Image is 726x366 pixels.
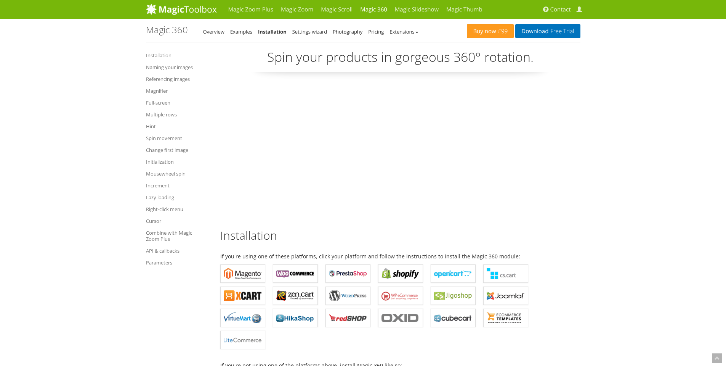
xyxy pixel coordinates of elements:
a: Examples [230,28,252,35]
a: Magic 360 for Jigoshop [431,287,476,305]
a: Referencing images [146,74,209,84]
a: Initialization [146,157,209,166]
b: Magic 360 for Shopify [381,268,420,279]
h2: Installation [220,229,580,244]
b: Magic 360 for Zen Cart [276,290,314,302]
a: Magic 360 for CubeCart [431,309,476,327]
a: Photography [333,28,362,35]
a: Magic 360 for WooCommerce [273,264,318,283]
p: If you're using one of these platforms, click your platform and follow the instructions to instal... [220,252,580,261]
span: £99 [496,28,508,34]
a: Naming your images [146,63,209,72]
b: Magic 360 for WP e-Commerce [381,290,420,302]
b: Magic 360 for OXID [381,312,420,324]
span: Free Trial [548,28,574,34]
a: Right-click menu [146,205,209,214]
a: Installation [258,28,287,35]
a: Cursor [146,216,209,226]
a: Magic 360 for VirtueMart [220,309,265,327]
b: Magic 360 for OpenCart [434,268,472,279]
b: Magic 360 for CubeCart [434,312,472,324]
b: Magic 360 for ecommerce Templates [487,312,525,324]
a: Magic 360 for OpenCart [431,264,476,283]
b: Magic 360 for VirtueMart [224,312,262,324]
b: Magic 360 for CS-Cart [487,268,525,279]
a: Installation [146,51,209,60]
b: Magic 360 for LiteCommerce [224,334,262,346]
b: Magic 360 for PrestaShop [329,268,367,279]
b: Magic 360 for HikaShop [276,312,314,324]
a: Magic 360 for CS-Cart [483,264,528,283]
a: Magic 360 for WP e-Commerce [378,287,423,305]
span: Contact [550,6,571,13]
a: Magnifier [146,86,209,95]
a: Magic 360 for LiteCommerce [220,331,265,349]
a: Magic 360 for WordPress [325,287,370,305]
a: Hint [146,122,209,131]
a: Parameters [146,258,209,267]
b: Magic 360 for WooCommerce [276,268,314,279]
b: Magic 360 for Joomla [487,290,525,302]
a: Buy now£99 [467,24,514,38]
a: Magic 360 for OXID [378,309,423,327]
p: Spin your products in gorgeous 360° rotation. [220,48,580,72]
a: API & callbacks [146,246,209,255]
a: Magic 360 for X-Cart [220,287,265,305]
a: Magic 360 for HikaShop [273,309,318,327]
a: Mousewheel spin [146,169,209,178]
a: Combine with Magic Zoom Plus [146,228,209,243]
b: Magic 360 for WordPress [329,290,367,302]
a: Magic 360 for PrestaShop [325,264,370,283]
a: Overview [203,28,224,35]
h1: Magic 360 [146,25,188,35]
a: Multiple rows [146,110,209,119]
b: Magic 360 for Jigoshop [434,290,472,302]
img: MagicToolbox.com - Image tools for your website [146,3,217,15]
a: Magic 360 for ecommerce Templates [483,309,528,327]
a: Magic 360 for Zen Cart [273,287,318,305]
a: Full-screen [146,98,209,107]
a: Settings wizard [292,28,327,35]
a: Magic 360 for redSHOP [325,309,370,327]
a: Magic 360 for Magento [220,264,265,283]
b: Magic 360 for redSHOP [329,312,367,324]
a: Magic 360 for Shopify [378,264,423,283]
a: Increment [146,181,209,190]
a: Spin movement [146,134,209,143]
a: DownloadFree Trial [515,24,580,38]
b: Magic 360 for Magento [224,268,262,279]
a: Change first image [146,145,209,155]
a: Extensions [389,28,418,35]
b: Magic 360 for X-Cart [224,290,262,302]
a: Lazy loading [146,193,209,202]
a: Pricing [368,28,384,35]
a: Magic 360 for Joomla [483,287,528,305]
